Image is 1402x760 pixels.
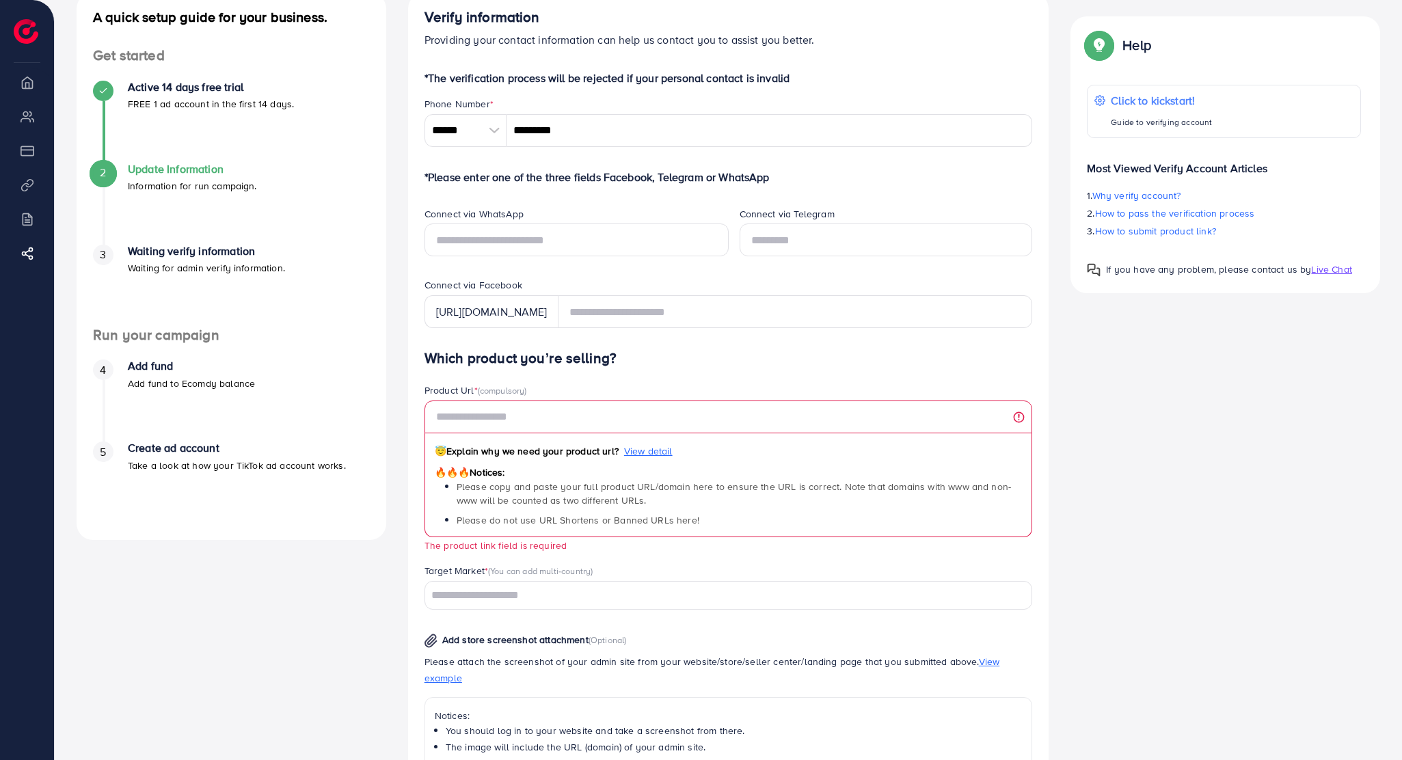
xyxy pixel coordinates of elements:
[435,465,505,479] span: Notices:
[424,278,522,292] label: Connect via Facebook
[77,9,386,25] h4: A quick setup guide for your business.
[1106,262,1311,276] span: If you have any problem, please contact us by
[128,442,346,454] h4: Create ad account
[1092,189,1181,202] span: Why verify account?
[1111,92,1212,109] p: Click to kickstart!
[100,165,106,180] span: 2
[424,383,527,397] label: Product Url
[77,359,386,442] li: Add fund
[424,169,1033,185] p: *Please enter one of the three fields Facebook, Telegram or WhatsApp
[128,457,346,474] p: Take a look at how your TikTok ad account works.
[446,724,1023,737] li: You should log in to your website and take a screenshot from there.
[100,362,106,378] span: 4
[77,442,386,524] li: Create ad account
[427,585,1015,606] input: Search for option
[128,163,257,176] h4: Update Information
[424,31,1033,48] p: Providing your contact information can help us contact you to assist you better.
[100,247,106,262] span: 3
[77,81,386,163] li: Active 14 days free trial
[77,163,386,245] li: Update Information
[424,207,524,221] label: Connect via WhatsApp
[442,633,589,647] span: Add store screenshot attachment
[424,70,1033,86] p: *The verification process will be rejected if your personal contact is invalid
[435,707,1023,724] p: Notices:
[1095,206,1255,220] span: How to pass the verification process
[1087,263,1101,277] img: Popup guide
[77,245,386,327] li: Waiting verify information
[424,350,1033,367] h4: Which product you’re selling?
[128,96,294,112] p: FREE 1 ad account in the first 14 days.
[128,375,255,392] p: Add fund to Ecomdy balance
[100,444,106,460] span: 5
[589,634,627,646] span: (Optional)
[1087,33,1111,57] img: Popup guide
[1087,187,1361,204] p: 1.
[77,47,386,64] h4: Get started
[424,295,558,328] div: [URL][DOMAIN_NAME]
[128,245,285,258] h4: Waiting verify information
[624,444,673,458] span: View detail
[424,9,1033,26] h4: Verify information
[424,634,437,648] img: img
[128,81,294,94] h4: Active 14 days free trial
[435,444,446,458] span: 😇
[1087,149,1361,176] p: Most Viewed Verify Account Articles
[424,655,999,685] span: View example
[424,581,1033,609] div: Search for option
[14,19,38,44] img: logo
[128,178,257,194] p: Information for run campaign.
[457,513,699,527] span: Please do not use URL Shortens or Banned URLs here!
[435,444,619,458] span: Explain why we need your product url?
[446,740,1023,754] li: The image will include the URL (domain) of your admin site.
[424,539,567,552] small: The product link field is required
[435,465,470,479] span: 🔥🔥🔥
[1087,223,1361,239] p: 3.
[424,653,1033,686] p: Please attach the screenshot of your admin site from your website/store/seller center/landing pag...
[424,97,494,111] label: Phone Number
[1122,37,1151,53] p: Help
[1087,205,1361,221] p: 2.
[128,260,285,276] p: Waiting for admin verify information.
[77,327,386,344] h4: Run your campaign
[740,207,835,221] label: Connect via Telegram
[1311,262,1351,276] span: Live Chat
[1344,698,1392,750] iframe: Chat
[128,359,255,372] h4: Add fund
[1111,114,1212,131] p: Guide to verifying account
[478,384,527,396] span: (compulsory)
[424,564,593,578] label: Target Market
[1095,224,1216,238] span: How to submit product link?
[488,565,593,577] span: (You can add multi-country)
[457,480,1011,507] span: Please copy and paste your full product URL/domain here to ensure the URL is correct. Note that d...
